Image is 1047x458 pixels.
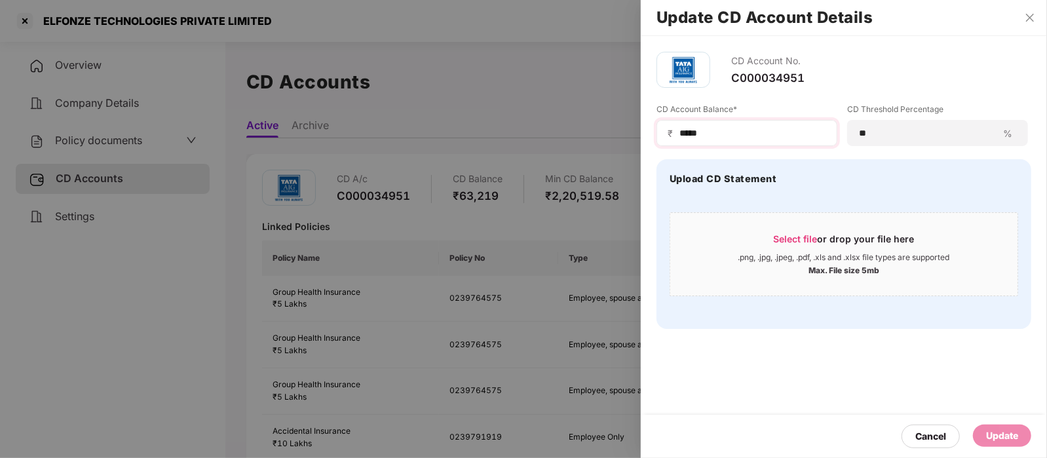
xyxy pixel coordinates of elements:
[774,233,818,244] span: Select file
[986,429,1018,443] div: Update
[738,252,950,263] div: .png, .jpg, .jpeg, .pdf, .xls and .xlsx file types are supported
[657,104,837,120] label: CD Account Balance*
[1025,12,1035,23] span: close
[668,127,678,140] span: ₹
[915,429,946,444] div: Cancel
[731,52,805,71] div: CD Account No.
[1021,12,1039,24] button: Close
[998,127,1018,140] span: %
[657,10,1031,25] h2: Update CD Account Details
[664,50,703,90] img: tatag.png
[670,223,1018,286] span: Select fileor drop your file here.png, .jpg, .jpeg, .pdf, .xls and .xlsx file types are supported...
[670,172,777,185] h4: Upload CD Statement
[774,233,915,252] div: or drop your file here
[731,71,805,85] div: C000034951
[809,263,879,276] div: Max. File size 5mb
[847,104,1028,120] label: CD Threshold Percentage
